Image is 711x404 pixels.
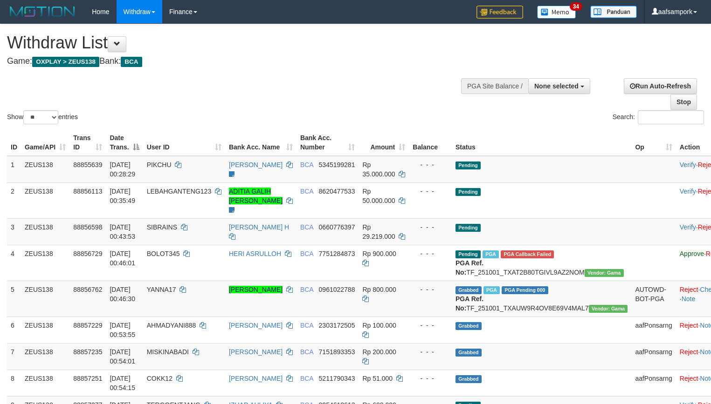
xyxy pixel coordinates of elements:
[110,188,135,204] span: [DATE] 00:35:49
[319,322,355,329] span: Copy 2303172505 to clipboard
[362,348,396,356] span: Rp 200.000
[73,348,102,356] span: 88857235
[7,316,21,343] td: 6
[73,250,102,257] span: 88856729
[147,348,189,356] span: MISKINABADI
[21,281,69,316] td: ZEUS138
[631,129,676,156] th: Op: activate to sort column ascending
[110,348,135,365] span: [DATE] 00:54:01
[456,259,483,276] b: PGA Ref. No:
[110,375,135,391] span: [DATE] 00:54:15
[680,188,696,195] a: Verify
[300,223,313,231] span: BCA
[73,161,102,168] span: 88855639
[413,347,448,357] div: - - -
[319,348,355,356] span: Copy 7151893353 to clipboard
[21,343,69,370] td: ZEUS138
[483,286,500,294] span: Marked by aaftanly
[452,129,631,156] th: Status
[362,223,395,240] span: Rp 29.219.000
[456,188,481,196] span: Pending
[680,348,698,356] a: Reject
[319,375,355,382] span: Copy 5211790343 to clipboard
[362,250,396,257] span: Rp 900.000
[229,188,283,204] a: ADITIA GALIH [PERSON_NAME]
[7,5,78,19] img: MOTION_logo.png
[631,343,676,370] td: aafPonsarng
[229,161,283,168] a: [PERSON_NAME]
[680,286,698,293] a: Reject
[21,245,69,281] td: ZEUS138
[7,57,465,66] h4: Game: Bank:
[147,322,196,329] span: AHMADYANI888
[23,110,58,124] select: Showentries
[147,188,212,195] span: LEBAHGANTENG123
[106,129,143,156] th: Date Trans.: activate to sort column descending
[590,6,637,18] img: panduan.png
[73,188,102,195] span: 88856113
[456,322,482,330] span: Grabbed
[362,286,396,293] span: Rp 800.000
[362,375,393,382] span: Rp 51.000
[110,286,135,303] span: [DATE] 00:46:30
[229,322,283,329] a: [PERSON_NAME]
[21,218,69,245] td: ZEUS138
[300,250,313,257] span: BCA
[413,187,448,196] div: - - -
[7,182,21,218] td: 2
[413,321,448,330] div: - - -
[147,223,177,231] span: SIBRAINS
[110,223,135,240] span: [DATE] 00:43:53
[413,160,448,169] div: - - -
[570,2,582,11] span: 34
[143,129,225,156] th: User ID: activate to sort column ascending
[7,110,78,124] label: Show entries
[362,188,395,204] span: Rp 50.000.000
[7,281,21,316] td: 5
[413,249,448,258] div: - - -
[147,286,176,293] span: YANNA17
[300,188,313,195] span: BCA
[7,129,21,156] th: ID
[229,375,283,382] a: [PERSON_NAME]
[7,156,21,183] td: 1
[528,78,590,94] button: None selected
[476,6,523,19] img: Feedback.jpg
[300,286,313,293] span: BCA
[359,129,409,156] th: Amount: activate to sort column ascending
[585,269,624,277] span: Vendor URL: https://trx31.1velocity.biz
[73,375,102,382] span: 88857251
[483,250,499,258] span: Marked by aaftanly
[73,286,102,293] span: 88856762
[638,110,704,124] input: Search:
[297,129,359,156] th: Bank Acc. Number: activate to sort column ascending
[7,370,21,396] td: 8
[456,224,481,232] span: Pending
[300,375,313,382] span: BCA
[7,34,465,52] h1: Withdraw List
[110,161,135,178] span: [DATE] 00:28:29
[21,156,69,183] td: ZEUS138
[73,223,102,231] span: 88856598
[682,295,696,303] a: Note
[229,250,281,257] a: HERI ASRULLOH
[7,218,21,245] td: 3
[631,316,676,343] td: aafPonsarng
[21,129,69,156] th: Game/API: activate to sort column ascending
[110,322,135,338] span: [DATE] 00:53:55
[452,245,631,281] td: TF_251001_TXAT2B80TGIVL9AZ2NOM
[121,57,142,67] span: BCA
[21,182,69,218] td: ZEUS138
[147,375,173,382] span: COKK12
[631,281,676,316] td: AUTOWD-BOT-PGA
[300,161,313,168] span: BCA
[21,370,69,396] td: ZEUS138
[452,281,631,316] td: TF_251001_TXAUW9R4OV8E69V4MAL7
[319,286,355,293] span: Copy 0961022788 to clipboard
[456,286,482,294] span: Grabbed
[624,78,697,94] a: Run Auto-Refresh
[73,322,102,329] span: 88857229
[7,343,21,370] td: 7
[456,375,482,383] span: Grabbed
[680,322,698,329] a: Reject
